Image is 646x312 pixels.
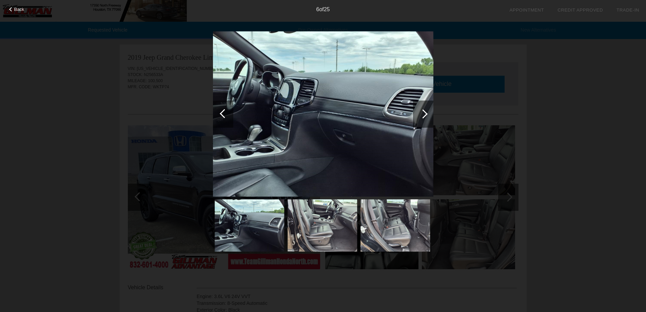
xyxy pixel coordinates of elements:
img: image.aspx [215,199,284,252]
img: image.aspx [213,31,433,197]
span: Back [14,7,24,12]
span: 6 [316,6,319,12]
span: 25 [324,6,330,12]
a: Credit Approved [557,7,603,13]
a: Appointment [509,7,544,13]
a: Trade-In [616,7,639,13]
img: image.aspx [288,199,357,252]
img: image.aspx [360,199,430,252]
